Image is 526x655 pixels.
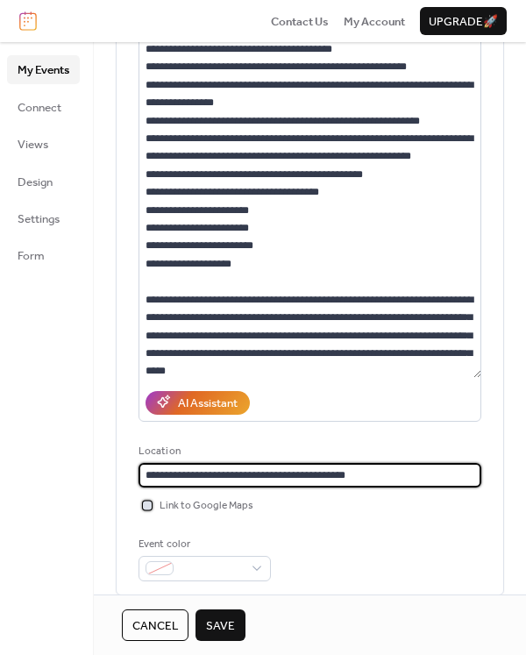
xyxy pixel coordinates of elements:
button: Upgrade🚀 [420,7,507,35]
span: Views [18,136,48,153]
span: Upgrade 🚀 [429,13,498,31]
a: Design [7,167,80,196]
span: Save [206,617,235,635]
span: Connect [18,99,61,117]
span: Cancel [132,617,178,635]
button: Cancel [122,609,188,641]
span: My Account [344,13,405,31]
span: Link to Google Maps [160,497,253,515]
a: Views [7,130,80,158]
img: logo [19,11,37,31]
span: My Events [18,61,69,79]
div: Location [139,443,478,460]
a: Connect [7,93,80,121]
button: Save [195,609,245,641]
a: Form [7,241,80,269]
span: Design [18,174,53,191]
a: My Account [344,12,405,30]
a: My Events [7,55,80,83]
span: Contact Us [271,13,329,31]
span: Form [18,247,45,265]
button: AI Assistant [146,391,250,414]
a: Contact Us [271,12,329,30]
div: Event color [139,536,267,553]
div: AI Assistant [178,395,238,412]
span: Settings [18,210,60,228]
a: Settings [7,204,80,232]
